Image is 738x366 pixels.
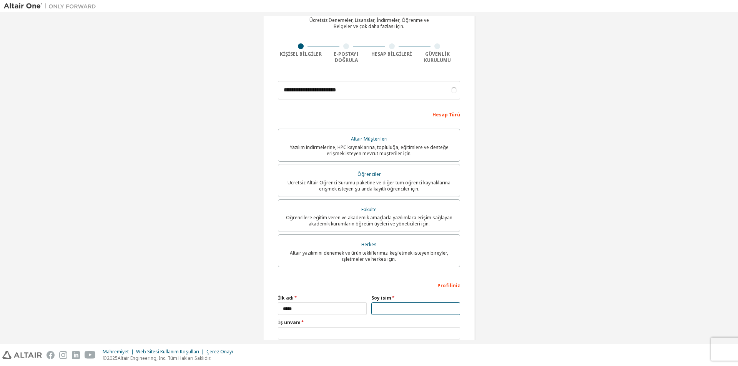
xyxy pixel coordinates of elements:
[72,351,80,359] img: linkedin.svg
[85,351,96,359] img: youtube.svg
[103,348,129,355] font: Mahremiyet
[437,282,460,289] font: Profiliniz
[371,295,391,301] font: Soy isim
[371,51,412,57] font: Hesap Bilgileri
[206,348,233,355] font: Çerez Onayı
[47,351,55,359] img: facebook.svg
[136,348,199,355] font: Web Sitesi Kullanım Koşulları
[351,136,387,142] font: Altair Müşterileri
[309,17,429,23] font: Ücretsiz Denemeler, Lisanslar, İndirmeler, Öğrenme ve
[361,206,377,213] font: Fakülte
[103,355,107,361] font: ©
[357,171,381,177] font: Öğrenciler
[280,51,322,57] font: Kişisel Bilgiler
[334,51,359,63] font: E-postayı Doğrula
[107,355,118,361] font: 2025
[2,351,42,359] img: altair_logo.svg
[290,144,449,157] font: Yazılım indirmelerine, HPC kaynaklarına, topluluğa, eğitimlere ve desteğe erişmek isteyen mevcut ...
[361,241,377,248] font: Herkes
[424,51,451,63] font: Güvenlik Kurulumu
[286,214,452,227] font: Öğrencilere eğitim veren ve akademik amaçlarla yazılımlara erişim sağlayan akademik kurumların öğ...
[278,319,301,326] font: İş unvanı
[288,179,450,192] font: Ücretsiz Altair Öğrenci Sürümü paketine ve diğer tüm öğrenci kaynaklarına erişmek isteyen şu anda...
[290,250,448,262] font: Altair yazılımını denemek ve ürün tekliflerimizi keşfetmek isteyen bireyler, işletmeler ve herkes...
[432,111,460,118] font: Hesap Türü
[118,355,211,361] font: Altair Engineering, Inc. Tüm Hakları Saklıdır.
[278,295,294,301] font: İlk adı
[334,23,404,30] font: Belgeler ve çok daha fazlası için.
[4,2,100,10] img: Altair Bir
[59,351,67,359] img: instagram.svg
